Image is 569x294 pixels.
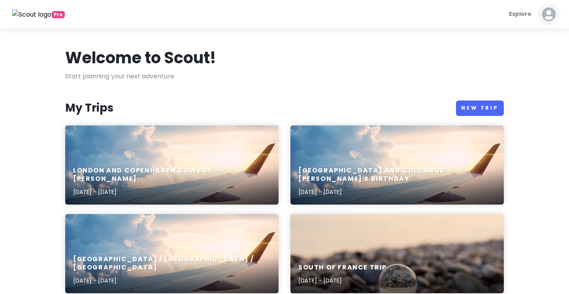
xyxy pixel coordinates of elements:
img: User profile [541,6,557,22]
a: Explore [506,6,535,22]
h3: My Trips [65,101,113,115]
p: [DATE] - [DATE] [298,188,496,196]
h6: London and Copenhagen Cowboy [PERSON_NAME] [73,167,271,183]
p: [DATE] - [DATE] [73,276,271,285]
p: [DATE] - [DATE] [298,276,387,285]
a: aerial photography of airliner[GEOGRAPHIC_DATA] / [GEOGRAPHIC_DATA] / [GEOGRAPHIC_DATA][DATE] - [... [65,214,279,293]
a: aerial photography of airlinerLondon and Copenhagen Cowboy [PERSON_NAME][DATE] - [DATE] [65,125,279,205]
h6: [GEOGRAPHIC_DATA] and Columbus [PERSON_NAME]'s Birthday [298,167,496,183]
h6: [GEOGRAPHIC_DATA] / [GEOGRAPHIC_DATA] / [GEOGRAPHIC_DATA] [73,255,271,272]
a: marble toy on stoneSouth of France Trip[DATE] - [DATE] [290,214,504,293]
span: greetings, globetrotter [52,11,65,18]
a: Pro [12,9,65,19]
h6: South of France Trip [298,264,387,272]
a: aerial photography of airliner[GEOGRAPHIC_DATA] and Columbus [PERSON_NAME]'s Birthday[DATE] - [DATE] [290,125,504,205]
p: Start planning your next adventure [65,71,504,82]
a: New Trip [456,101,504,116]
p: [DATE] - [DATE] [73,188,271,196]
h1: Welcome to Scout! [65,47,216,68]
img: Scout logo [12,9,52,20]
